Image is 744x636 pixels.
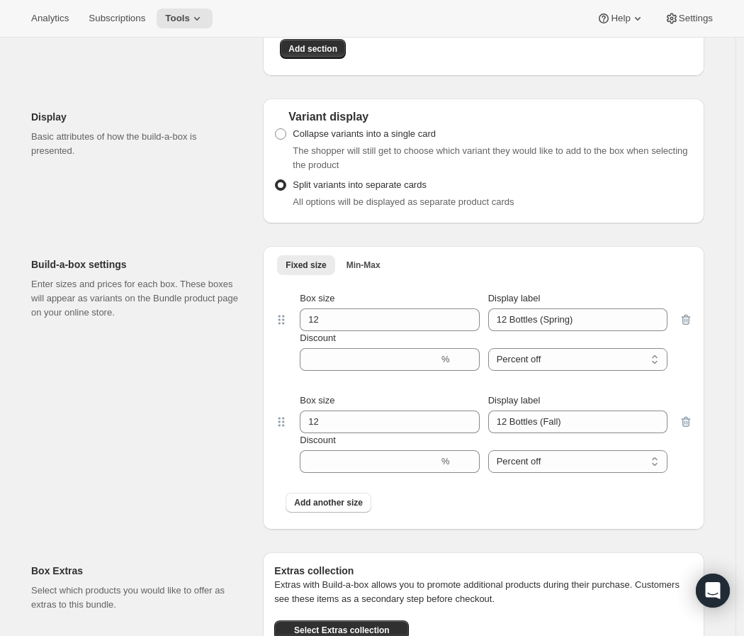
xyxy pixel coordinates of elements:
span: Display label [488,293,541,303]
button: Add another size [286,493,371,513]
h2: Box Extras [31,564,240,578]
h6: Extras collection [274,564,693,578]
p: Extras with Build-a-box allows you to promote additional products during their purchase. Customer... [274,578,693,606]
span: Split variants into separate cards [293,179,427,190]
p: Select which products you would like to offer as extras to this bundle. [31,584,240,612]
p: Basic attributes of how the build-a-box is presented. [31,130,240,158]
button: Analytics [23,9,77,28]
button: Tools [157,9,213,28]
span: % [441,354,450,364]
span: Analytics [31,13,69,24]
span: Tools [165,13,190,24]
input: Display label [488,411,667,433]
input: Box size [300,411,458,433]
span: Fixed size [286,260,326,271]
span: Box size [300,293,334,303]
span: Min-Max [346,260,381,271]
span: All options will be displayed as separate product cards [293,196,514,207]
input: Box size [300,308,458,331]
p: Enter sizes and prices for each box. These boxes will appear as variants on the Bundle product pa... [31,277,240,320]
div: Variant display [274,110,693,124]
span: Subscriptions [89,13,145,24]
span: Add another size [294,497,363,508]
span: % [441,456,450,467]
button: Help [588,9,653,28]
span: Collapse variants into a single card [293,128,436,139]
span: Box size [300,395,334,406]
div: Open Intercom Messenger [696,574,730,608]
span: The shopper will still get to choose which variant they would like to add to the box when selecti... [293,145,687,170]
h2: Build-a-box settings [31,257,240,272]
input: Display label [488,308,667,331]
span: Add section [288,43,337,55]
span: Display label [488,395,541,406]
span: Discount [300,333,336,343]
h2: Display [31,110,240,124]
button: Add section [280,39,346,59]
span: Select Extras collection [294,625,390,636]
span: Discount [300,435,336,445]
span: Help [611,13,630,24]
button: Subscriptions [80,9,154,28]
span: Settings [679,13,713,24]
button: Settings [656,9,721,28]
